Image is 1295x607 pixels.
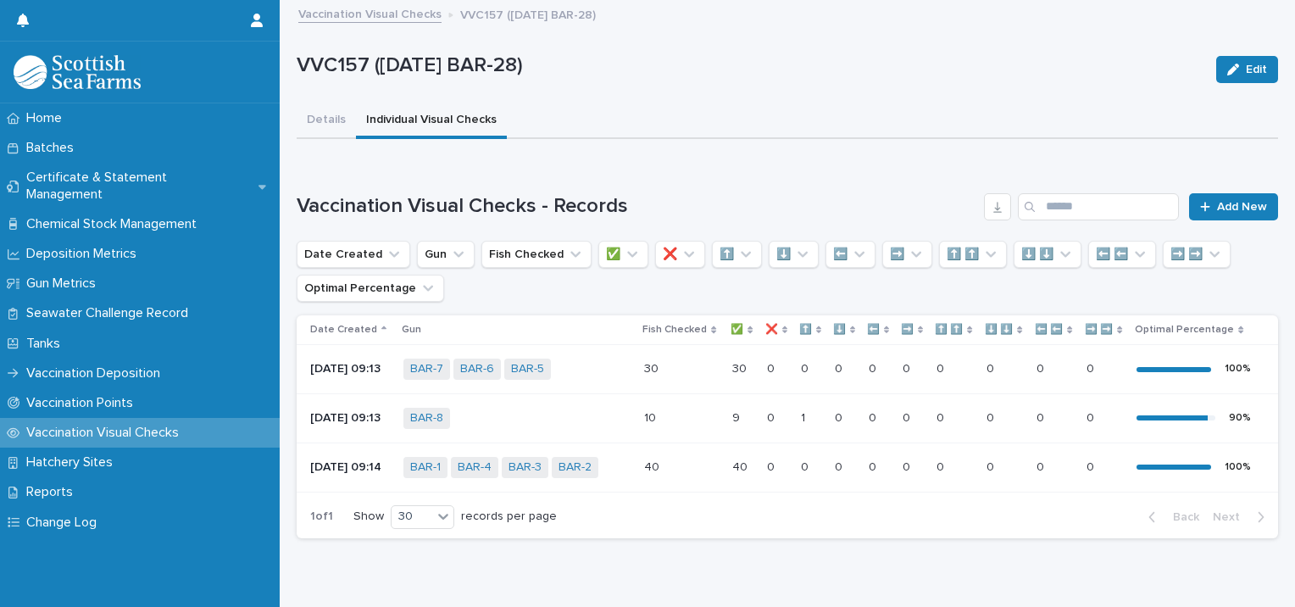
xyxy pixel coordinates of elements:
[769,241,819,268] button: ⬇️
[987,457,998,475] p: 0
[765,320,778,339] p: ❌
[1037,457,1048,475] p: 0
[644,408,659,426] p: 10
[903,408,914,426] p: 0
[417,241,475,268] button: Gun
[19,110,75,126] p: Home
[19,336,74,352] p: Tanks
[310,320,377,339] p: Date Created
[461,510,557,524] p: records per page
[767,408,778,426] p: 0
[655,241,705,268] button: ❌
[1035,320,1063,339] p: ⬅️ ⬅️
[712,241,762,268] button: ⬆️
[19,484,86,500] p: Reports
[19,140,87,156] p: Batches
[869,457,880,475] p: 0
[985,320,1013,339] p: ⬇️ ⬇️
[1213,511,1250,523] span: Next
[353,510,384,524] p: Show
[937,359,948,376] p: 0
[410,411,443,426] a: BAR-8
[731,320,743,339] p: ✅
[1088,241,1156,268] button: ⬅️ ⬅️
[511,362,544,376] a: BAR-5
[732,359,750,376] p: 30
[867,320,880,339] p: ⬅️
[903,359,914,376] p: 0
[19,216,210,232] p: Chemical Stock Management
[1246,64,1267,75] span: Edit
[835,457,846,475] p: 0
[410,460,441,475] a: BAR-1
[1189,193,1278,220] a: Add New
[642,320,707,339] p: Fish Checked
[19,395,147,411] p: Vaccination Points
[835,408,846,426] p: 0
[1037,359,1048,376] p: 0
[835,359,846,376] p: 0
[1229,412,1251,424] div: 90 %
[939,241,1007,268] button: ⬆️ ⬆️
[297,53,1203,78] p: VVC157 ([DATE] BAR-28)
[310,362,390,376] p: [DATE] 09:13
[19,425,192,441] p: Vaccination Visual Checks
[801,408,809,426] p: 1
[987,359,998,376] p: 0
[297,241,410,268] button: Date Created
[598,241,648,268] button: ✅
[19,454,126,471] p: Hatchery Sites
[19,515,110,531] p: Change Log
[297,194,977,219] h1: Vaccination Visual Checks - Records
[1206,510,1278,525] button: Next
[825,241,875,268] button: ⬅️
[19,276,109,292] p: Gun Metrics
[297,496,347,537] p: 1 of 1
[19,246,150,262] p: Deposition Metrics
[559,460,592,475] a: BAR-2
[310,411,390,426] p: [DATE] 09:13
[1163,511,1199,523] span: Back
[410,362,443,376] a: BAR-7
[1087,408,1098,426] p: 0
[937,457,948,475] p: 0
[644,457,663,475] p: 40
[19,170,258,202] p: Certificate & Statement Management
[1225,363,1251,375] div: 100 %
[297,345,1278,394] tr: [DATE] 09:13BAR-7 BAR-6 BAR-5 3030 3030 00 00 00 00 00 00 00 00 00 100%
[310,460,390,475] p: [DATE] 09:14
[19,365,174,381] p: Vaccination Deposition
[14,55,141,89] img: uOABhIYSsOPhGJQdTwEw
[1087,359,1098,376] p: 0
[1087,457,1098,475] p: 0
[801,359,812,376] p: 0
[402,320,421,339] p: Gun
[1018,193,1179,220] input: Search
[1216,56,1278,83] button: Edit
[987,408,998,426] p: 0
[460,362,494,376] a: BAR-6
[460,4,596,23] p: VVC157 ([DATE] BAR-28)
[901,320,914,339] p: ➡️
[903,457,914,475] p: 0
[1037,408,1048,426] p: 0
[767,457,778,475] p: 0
[1085,320,1113,339] p: ➡️ ➡️
[1135,510,1206,525] button: Back
[297,275,444,302] button: Optimal Percentage
[1225,461,1251,473] div: 100 %
[732,408,743,426] p: 9
[19,305,202,321] p: Seawater Challenge Record
[882,241,932,268] button: ➡️
[1014,241,1081,268] button: ⬇️ ⬇️
[356,103,507,139] button: Individual Visual Checks
[935,320,963,339] p: ⬆️ ⬆️
[644,359,662,376] p: 30
[869,408,880,426] p: 0
[481,241,592,268] button: Fish Checked
[801,457,812,475] p: 0
[1135,320,1234,339] p: Optimal Percentage
[1217,201,1267,213] span: Add New
[297,443,1278,492] tr: [DATE] 09:14BAR-1 BAR-4 BAR-3 BAR-2 4040 4040 00 00 00 00 00 00 00 00 00 100%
